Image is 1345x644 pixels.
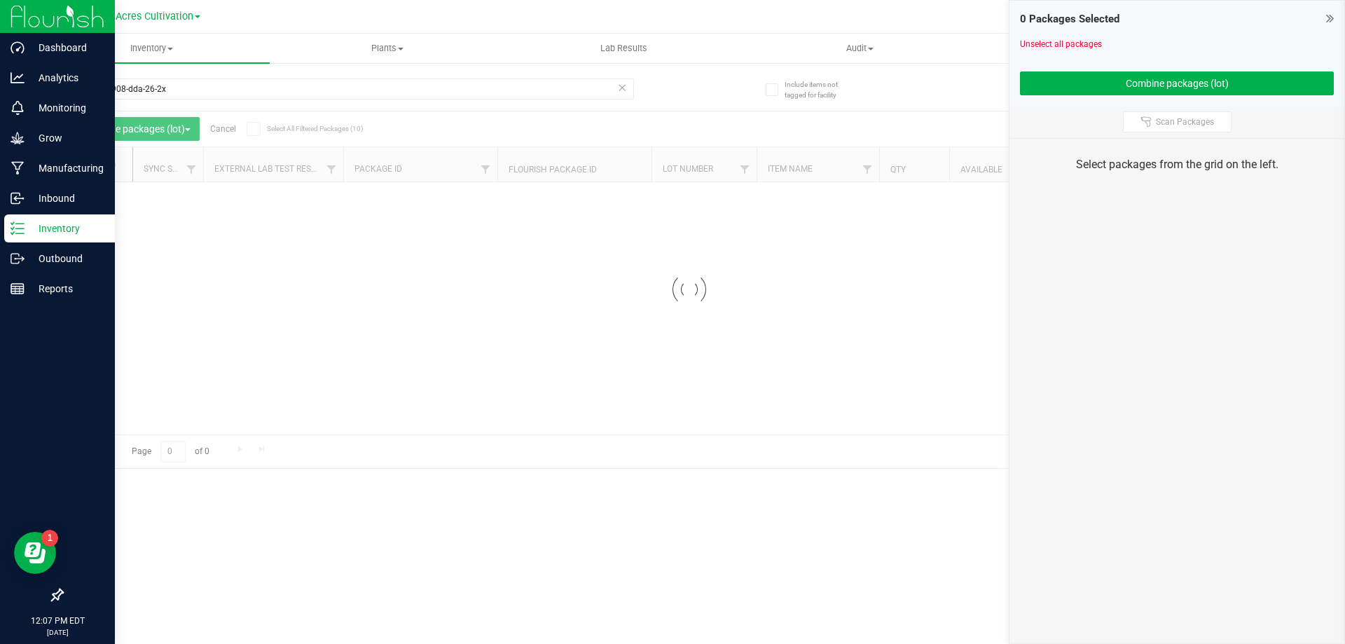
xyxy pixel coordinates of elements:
[11,131,25,145] inline-svg: Grow
[14,532,56,574] iframe: Resource center
[617,78,627,97] span: Clear
[25,250,109,267] p: Outbound
[11,252,25,266] inline-svg: Outbound
[25,280,109,297] p: Reports
[270,42,505,55] span: Plants
[11,191,25,205] inline-svg: Inbound
[85,11,193,22] span: Green Acres Cultivation
[506,34,742,63] a: Lab Results
[25,69,109,86] p: Analytics
[581,42,666,55] span: Lab Results
[11,71,25,85] inline-svg: Analytics
[41,530,58,547] iframe: Resource center unread badge
[1020,71,1334,95] button: Combine packages (lot)
[11,221,25,235] inline-svg: Inventory
[62,78,634,100] input: Search Package ID, Item Name, SKU, Lot or Part Number...
[11,282,25,296] inline-svg: Reports
[1020,39,1102,49] a: Unselect all packages
[785,79,855,100] span: Include items not tagged for facility
[743,42,977,55] span: Audit
[34,42,270,55] span: Inventory
[6,627,109,638] p: [DATE]
[11,161,25,175] inline-svg: Manufacturing
[11,41,25,55] inline-svg: Dashboard
[6,615,109,627] p: 12:07 PM EDT
[11,101,25,115] inline-svg: Monitoring
[1123,111,1232,132] button: Scan Packages
[742,34,978,63] a: Audit
[25,190,109,207] p: Inbound
[270,34,506,63] a: Plants
[25,130,109,146] p: Grow
[978,34,1214,63] a: Inventory Counts
[1027,156,1327,173] div: Select packages from the grid on the left.
[25,220,109,237] p: Inventory
[34,34,270,63] a: Inventory
[25,160,109,177] p: Manufacturing
[25,100,109,116] p: Monitoring
[25,39,109,56] p: Dashboard
[1156,116,1214,128] span: Scan Packages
